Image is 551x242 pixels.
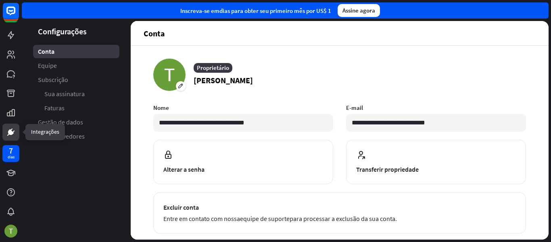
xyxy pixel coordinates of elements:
[33,116,119,129] a: Gestão de dados
[38,26,87,36] font: Configurações
[38,61,57,69] font: Equipe
[346,140,526,184] button: Transferir propriedade
[346,104,363,112] font: E-mail
[194,74,253,86] p: [PERSON_NAME]
[8,154,15,160] font: dias
[290,215,397,223] font: para processar a exclusão da sua conta.
[144,28,165,38] font: Conta
[38,118,83,126] font: Gestão de dados
[33,59,119,72] a: Equipe
[38,132,85,140] font: Desenvolvedores
[219,7,331,15] font: dias para obter seu primeiro mês por US$ 1
[163,215,240,223] font: Entre em contato com nossa
[44,90,85,98] font: Sua assinatura
[6,3,31,27] button: Abra o widget de bate-papo do LiveChat
[163,165,205,173] font: Alterar a senha
[38,47,54,55] font: Conta
[153,140,333,184] button: Alterar a senha
[33,73,119,86] a: Subscrição
[33,101,119,115] a: Faturas
[163,203,199,211] font: Excluir conta
[240,215,290,223] a: equipe de suporte
[342,6,375,14] font: Assine agora
[33,87,119,101] a: Sua assinatura
[38,76,68,84] font: Subscrição
[33,130,119,143] a: Desenvolvedores
[197,64,229,72] font: Proprietário
[2,145,19,162] a: 7 dias
[180,7,219,15] font: Inscreva-se em
[44,104,65,112] font: Faturas
[153,104,169,112] font: Nome
[9,145,13,156] font: 7
[356,165,419,173] font: Transferir propriedade
[153,192,526,234] button: Excluir conta Entre em contato com nossaequipe de suportepara processar a exclusão da sua conta.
